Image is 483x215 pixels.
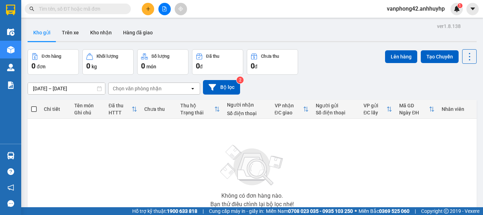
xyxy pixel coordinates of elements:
[444,209,449,214] span: copyright
[109,110,132,115] div: HTTT
[151,54,169,59] div: Số lượng
[379,208,409,214] strong: 0369 525 060
[355,210,357,213] span: ⚪️
[7,152,14,159] img: warehouse-icon
[7,28,14,36] img: warehouse-icon
[56,24,85,41] button: Trên xe
[39,5,122,13] input: Tìm tên, số ĐT hoặc mã đơn
[178,6,183,11] span: aim
[7,200,14,207] span: message
[237,77,244,84] sup: 2
[399,110,429,115] div: Ngày ĐH
[42,54,61,59] div: Đơn hàng
[162,6,167,11] span: file-add
[175,3,187,15] button: aim
[7,168,14,175] span: question-circle
[7,81,14,89] img: solution-icon
[142,3,154,15] button: plus
[113,85,162,92] div: Chọn văn phòng nhận
[360,100,396,119] th: Toggle SortBy
[37,64,46,69] span: đơn
[85,24,117,41] button: Kho nhận
[132,207,197,215] span: Hỗ trợ kỹ thuật:
[261,54,279,59] div: Chưa thu
[141,62,145,70] span: 0
[196,62,200,70] span: 0
[266,207,353,215] span: Miền Nam
[316,103,356,108] div: Người gửi
[7,64,14,71] img: warehouse-icon
[28,49,79,75] button: Đơn hàng0đơn
[316,110,356,115] div: Số điện thoại
[158,3,171,15] button: file-add
[288,208,353,214] strong: 0708 023 035 - 0935 103 250
[271,100,313,119] th: Toggle SortBy
[146,64,156,69] span: món
[363,110,386,115] div: ĐC lấy
[421,50,459,63] button: Tạo Chuyến
[206,54,219,59] div: Đã thu
[190,86,196,91] svg: open
[275,110,303,115] div: ĐC giao
[359,207,409,215] span: Miền Bắc
[105,100,141,119] th: Toggle SortBy
[177,100,223,119] th: Toggle SortBy
[454,6,460,12] img: icon-new-feature
[29,6,34,11] span: search
[209,207,264,215] span: Cung cấp máy in - giấy in:
[6,5,15,15] img: logo-vxr
[74,110,101,115] div: Ghi chú
[210,202,294,207] div: Bạn thử điều chỉnh lại bộ lọc nhé!
[144,106,173,112] div: Chưa thu
[86,62,90,70] span: 0
[363,103,386,108] div: VP gửi
[415,207,416,215] span: |
[251,62,255,70] span: 0
[442,106,473,112] div: Nhân viên
[31,62,35,70] span: 0
[227,111,268,116] div: Số điện thoại
[437,22,461,30] div: ver 1.8.138
[7,184,14,191] span: notification
[217,141,287,190] img: svg+xml;base64,PHN2ZyBjbGFzcz0ibGlzdC1wbHVnX19zdmciIHhtbG5zPSJodHRwOi8vd3d3LnczLm9yZy8yMDAwL3N2Zy...
[200,64,203,69] span: đ
[275,103,303,108] div: VP nhận
[459,3,461,8] span: 1
[146,6,151,11] span: plus
[466,3,479,15] button: caret-down
[92,64,97,69] span: kg
[247,49,298,75] button: Chưa thu0đ
[82,49,134,75] button: Khối lượng0kg
[203,207,204,215] span: |
[399,103,429,108] div: Mã GD
[203,80,240,95] button: Bộ lọc
[180,103,214,108] div: Thu hộ
[255,64,257,69] span: đ
[97,54,118,59] div: Khối lượng
[192,49,243,75] button: Đã thu0đ
[180,110,214,115] div: Trạng thái
[109,103,132,108] div: Đã thu
[381,4,450,13] span: vanphong42.anhhuyhp
[117,24,158,41] button: Hàng đã giao
[221,193,283,199] div: Không có đơn hàng nào.
[385,50,417,63] button: Lên hàng
[7,46,14,53] img: warehouse-icon
[227,102,268,108] div: Người nhận
[28,83,105,94] input: Select a date range.
[470,6,476,12] span: caret-down
[28,24,56,41] button: Kho gửi
[167,208,197,214] strong: 1900 633 818
[396,100,438,119] th: Toggle SortBy
[137,49,188,75] button: Số lượng0món
[458,3,462,8] sup: 1
[74,103,101,108] div: Tên món
[44,106,67,112] div: Chi tiết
